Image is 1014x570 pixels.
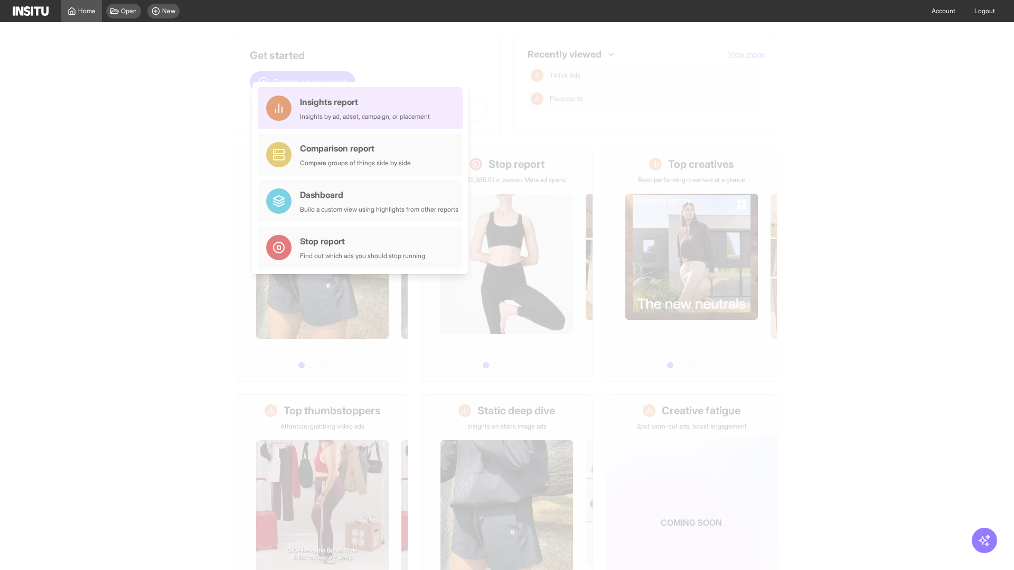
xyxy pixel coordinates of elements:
[300,96,430,108] div: Insights report
[162,7,175,15] span: New
[13,6,49,16] img: Logo
[300,252,425,260] div: Find out which ads you should stop running
[300,235,425,248] div: Stop report
[300,159,411,167] div: Compare groups of things side by side
[300,205,458,214] div: Build a custom view using highlights from other reports
[78,7,96,15] span: Home
[300,188,458,201] div: Dashboard
[300,142,411,155] div: Comparison report
[121,7,137,15] span: Open
[300,112,430,121] div: Insights by ad, adset, campaign, or placement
